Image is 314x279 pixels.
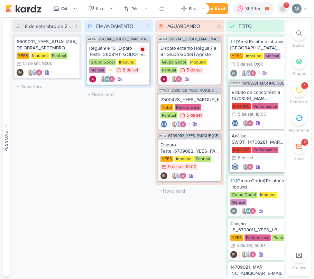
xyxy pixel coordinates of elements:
img: Alessandra Gomes [179,172,186,179]
input: + Novo kard [14,81,80,92]
img: Iara Santos [242,163,249,170]
p: IM [162,174,166,178]
div: Criador(a): Isabella Machado Guimarães [230,251,237,258]
div: Colaboradores: Iara Santos, Alessandra Gomes [241,163,253,170]
div: Criador(a): Isabella Machado Guimarães [17,69,24,76]
img: Alessandra Gomes [36,69,43,76]
img: Caroline Traven De Andrade [245,251,252,258]
img: Caroline Traven De Andrade [232,120,239,127]
div: Inbound [118,59,136,65]
div: 5 de set [238,112,253,117]
span: 2607141_GODOI_EMAIL MARKETING_AGOSTO [169,37,221,41]
p: Buscar [293,42,306,48]
div: Criador(a): Isabella Machado Guimarães [160,172,167,179]
div: Aline Gimenez Graciano [104,76,111,83]
div: 6 de set [237,62,252,67]
div: Colaboradores: Iara Santos, Caroline Traven De Andrade, Alessandra Gomes [169,172,186,179]
div: Colaboradores: Iara Santos, Aline Gimenez Graciano, Alessandra Gomes [239,208,256,214]
div: Colaboradores: Iara Santos, Caroline Traven De Andrade, Alessandra Gomes, Isabella Machado Guimarães [239,70,260,77]
p: Grupos [292,70,306,77]
div: 9 de set [168,165,184,169]
div: MAR INC [232,147,251,153]
div: Pontual [194,156,211,162]
div: Criador(a): Caroline Traven De Andrade [232,120,239,127]
div: , 18:00 [253,112,266,117]
input: + Novo kard [156,186,223,196]
img: Mariana Amorim [292,4,302,13]
div: , 10:00 [184,165,196,169]
div: 5 de set [186,113,202,118]
div: Mensal [230,199,247,205]
div: , 18:00 [252,243,265,248]
div: 1 [144,23,151,30]
div: Inbound [31,52,49,59]
span: +1 [186,122,190,127]
img: Alessandra Gomes [175,76,182,83]
p: Arquivo [292,264,306,271]
span: 2608141_GODOI_EMAIL MARKETING_SETEMBRO [99,37,149,41]
div: 1 [73,23,80,30]
img: Alessandra Gomes [89,76,96,83]
img: Alessandra Gomes [247,163,253,170]
img: Caroline Traven De Andrade [31,69,38,76]
img: Iara Santos [27,69,34,76]
div: Criador(a): Mariana Amorim [230,208,237,214]
div: Criador(a): Alessandra Gomes [160,76,167,83]
img: tracking [138,45,147,54]
img: Alessandra Gomes [247,120,253,127]
div: Colaboradores: Iara Santos, Caroline Traven De Andrade, Alessandra Gomes [26,69,43,76]
div: Criador(a): Alessandra Gomes [89,76,96,83]
div: Pontual [272,234,289,241]
span: 2500428_YEES_PARQUE_BUENA_VISTA_AJUSTE_LP [172,89,221,93]
div: Criação LP_6709011_YEES_LP MEETING_PARQUE BUENA VISTA [230,221,291,233]
div: Grupo Godoi [160,59,187,65]
p: IM [18,71,22,75]
div: 1 [304,83,305,88]
div: 6609091_YEES_ATUALIZAR_EVOLUÇÃO DE OBRAS_SETEMBRO [17,39,77,51]
span: CT1524 [230,81,241,85]
div: , 0:00 [252,62,264,67]
div: Grupo Godoi [89,59,116,65]
div: 12 de set [23,61,40,66]
div: Prioridade Média [107,67,114,74]
div: YEES [230,234,243,241]
div: Colaboradores: Iara Santos, Alessandra Gomes [241,120,253,127]
div: YEES [17,52,29,59]
span: IM112 [158,134,167,138]
div: YEES [160,156,173,162]
img: Iara Santos [241,70,248,77]
div: Colaboradores: Iara Santos, Caroline Traven De Andrade, Alessandra Gomes [239,251,256,258]
div: Colaboradores: Iara Santos, Alessandra Gomes [169,76,182,83]
div: MAR INC [232,103,251,109]
img: Caroline Traven De Andrade [175,121,182,128]
div: Isabella Machado Guimarães [230,251,237,258]
img: Caroline Traven De Andrade [160,121,167,128]
div: Performance [244,234,271,241]
img: Iara Santos [241,251,248,258]
p: Pendente [290,99,308,105]
div: Grupo Godoi [230,192,257,198]
img: kardz.app [6,4,41,13]
div: Novo Kard [202,5,225,12]
p: Recorrente [289,127,310,133]
div: Mensal [264,53,280,59]
div: Isabella Machado Guimarães [160,172,167,179]
img: Caroline Traven De Andrade [175,172,182,179]
span: AG88 [158,37,167,41]
div: Disparo Teste_6709082_YEES_PARQUE BUENA VISTA_DISPARO [160,142,219,154]
div: Inbound [259,192,277,198]
img: Alessandra Gomes [249,208,256,214]
div: Colaboradores: Iara Santos, Aline Gimenez Graciano, Alessandra Gomes [98,76,115,83]
img: Mariana Amorim [230,70,237,77]
img: Alessandra Gomes [249,70,256,77]
div: 8 de set [238,156,253,160]
div: Pontual [160,67,177,73]
div: 5 de set [237,243,252,248]
div: 2500428_YEES_PARQUE_BUENA_VISTA_AJUSTE_LP [160,97,219,103]
span: 3 [285,2,287,8]
div: Pontual [160,112,177,118]
img: Alessandra Gomes [108,76,115,83]
div: Performance [252,147,278,153]
div: YEES [230,53,243,59]
div: Estudo de concorrência_ 14708281_MAR INC_SUBLIME_JARDINS_PLANEJAMENTO ESTRATÉGICO [232,89,290,102]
